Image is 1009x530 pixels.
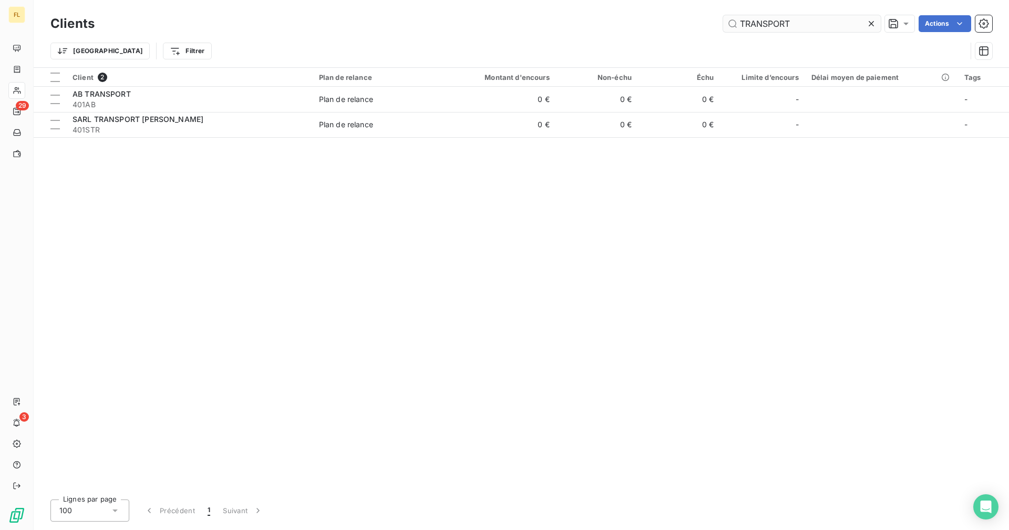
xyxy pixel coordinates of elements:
[319,73,440,81] div: Plan de relance
[163,43,211,59] button: Filtrer
[556,112,638,137] td: 0 €
[452,73,549,81] div: Montant d'encours
[726,73,799,81] div: Limite d’encours
[644,73,714,81] div: Échu
[638,112,720,137] td: 0 €
[201,500,217,522] button: 1
[796,119,799,130] span: -
[964,120,967,129] span: -
[723,15,881,32] input: Rechercher
[919,15,971,32] button: Actions
[973,494,998,519] div: Open Intercom Messenger
[59,505,72,516] span: 100
[73,99,306,110] span: 401AB
[138,500,201,522] button: Précédent
[8,507,25,524] img: Logo LeanPay
[556,87,638,112] td: 0 €
[73,89,131,98] span: AB TRANSPORT
[19,412,29,422] span: 3
[964,95,967,104] span: -
[796,94,799,105] span: -
[446,87,555,112] td: 0 €
[964,73,1003,81] div: Tags
[638,87,720,112] td: 0 €
[562,73,632,81] div: Non-échu
[446,112,555,137] td: 0 €
[8,6,25,23] div: FL
[16,101,29,110] span: 29
[50,43,150,59] button: [GEOGRAPHIC_DATA]
[319,94,373,105] div: Plan de relance
[50,14,95,33] h3: Clients
[98,73,107,82] span: 2
[73,125,306,135] span: 401STR
[208,505,210,516] span: 1
[73,115,203,124] span: SARL TRANSPORT [PERSON_NAME]
[811,73,952,81] div: Délai moyen de paiement
[73,73,94,81] span: Client
[217,500,270,522] button: Suivant
[319,119,373,130] div: Plan de relance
